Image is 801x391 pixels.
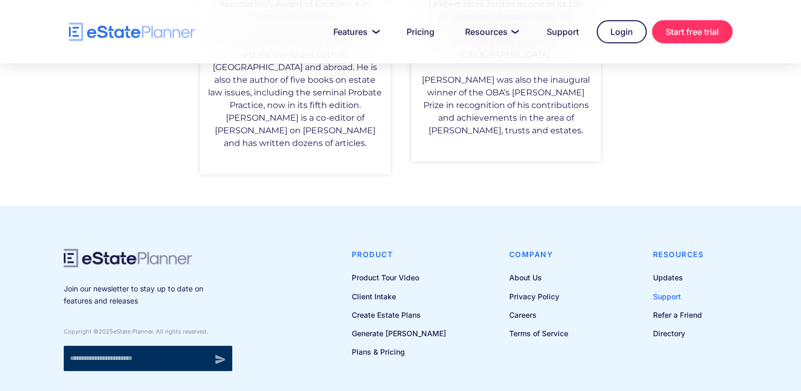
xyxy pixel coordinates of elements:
[352,345,446,358] a: Plans & Pricing
[352,290,446,303] a: Client Intake
[653,249,704,260] h4: Resources
[352,271,446,284] a: Product Tour Video
[653,290,704,303] a: Support
[509,290,568,303] a: Privacy Policy
[652,20,733,43] a: Start free trial
[64,283,232,307] p: Join our newsletter to stay up to date on features and releases
[352,308,446,321] a: Create Estate Plans
[653,308,704,321] a: Refer a Friend
[509,249,568,260] h4: Company
[509,308,568,321] a: Careers
[653,327,704,340] a: Directory
[509,327,568,340] a: Terms of Service
[352,327,446,340] a: Generate [PERSON_NAME]
[394,21,447,42] a: Pricing
[352,249,446,260] h4: Product
[64,346,232,371] form: Newsletter signup
[321,21,389,42] a: Features
[452,21,529,42] a: Resources
[509,271,568,284] a: About Us
[98,328,113,335] span: 2025
[64,328,232,335] div: Copyright © eState Planner. All rights reserved.
[534,21,591,42] a: Support
[597,20,647,43] a: Login
[69,23,195,41] a: home
[653,271,704,284] a: Updates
